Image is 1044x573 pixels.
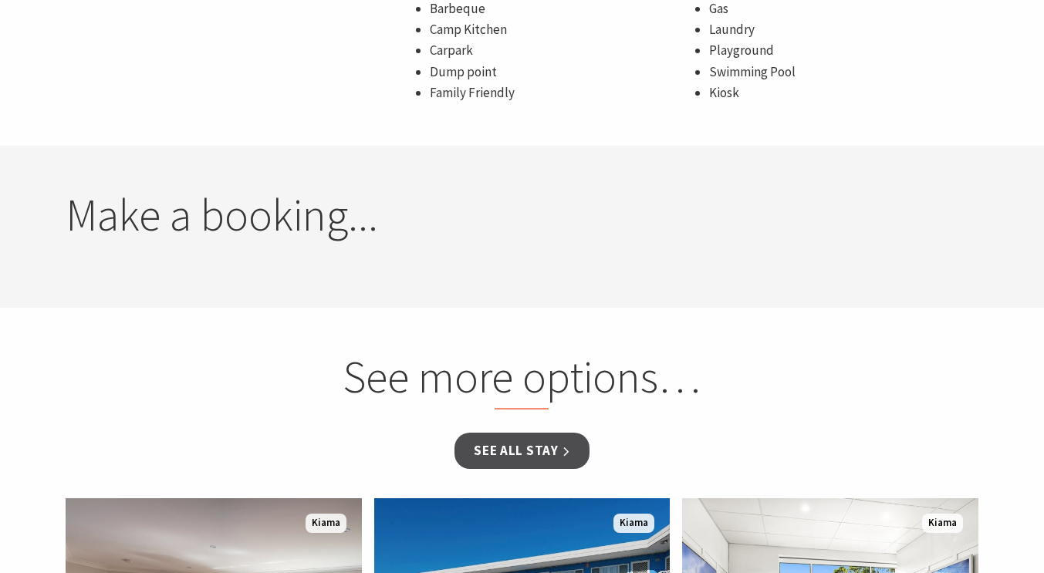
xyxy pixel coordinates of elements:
span: Kiama [613,514,654,533]
li: Swimming Pool [709,62,973,83]
li: Camp Kitchen [430,19,694,40]
span: Kiama [306,514,346,533]
li: Laundry [709,19,973,40]
a: See all Stay [454,433,589,469]
li: Kiosk [709,83,973,103]
li: Dump point [430,62,694,83]
h2: Make a booking... [66,188,979,242]
li: Family Friendly [430,83,694,103]
li: Playground [709,40,973,61]
h2: See more options… [228,350,816,410]
span: Kiama [922,514,963,533]
li: Carpark [430,40,694,61]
